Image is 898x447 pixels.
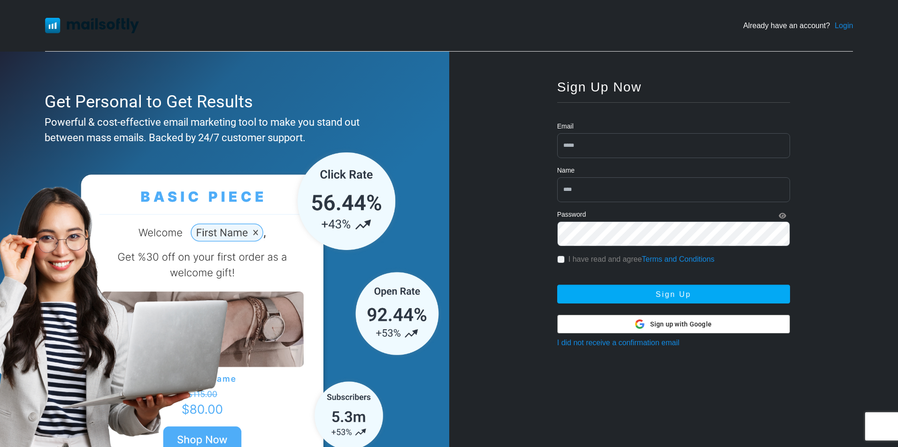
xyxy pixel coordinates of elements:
a: Terms and Conditions [642,255,714,263]
div: Get Personal to Get Results [45,89,400,114]
label: Email [557,121,574,131]
span: Sign Up Now [557,80,642,94]
div: Already have an account? [743,20,853,31]
img: Mailsoftly [45,18,139,33]
label: Password [557,210,586,220]
button: Sign Up [557,285,790,303]
a: I did not receive a confirmation email [557,339,680,347]
label: Name [557,166,575,175]
span: Sign up with Google [650,319,712,329]
label: I have read and agree [568,254,714,265]
div: Powerful & cost-effective email marketing tool to make you stand out between mass emails. Backed ... [45,114,400,145]
a: Login [835,20,853,31]
i: Show Password [779,212,786,219]
button: Sign up with Google [557,315,790,333]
